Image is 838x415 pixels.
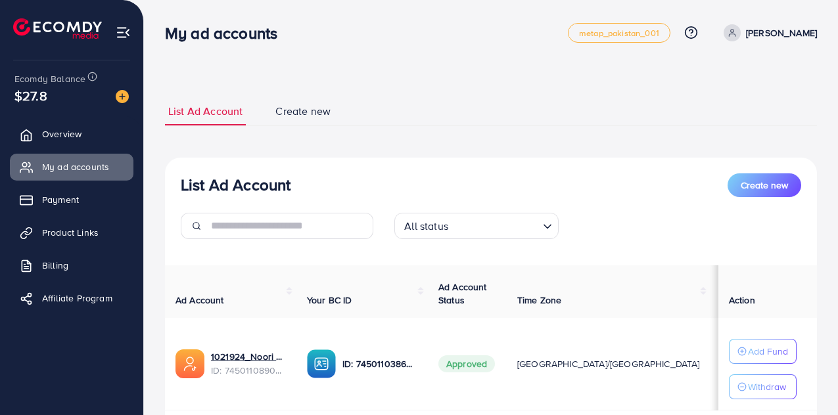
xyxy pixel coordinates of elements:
span: Action [729,294,755,307]
a: Affiliate Program [10,285,133,311]
a: Product Links [10,219,133,246]
span: $27.8 [14,86,47,105]
button: Withdraw [729,374,797,399]
h3: My ad accounts [165,24,288,43]
span: ID: 7450110890579591184 [211,364,286,377]
a: Overview [10,121,133,147]
iframe: Chat [782,356,828,405]
span: All status [402,217,451,236]
img: ic-ba-acc.ded83a64.svg [307,349,336,378]
a: My ad accounts [10,154,133,180]
span: Billing [42,259,68,272]
span: Your BC ID [307,294,352,307]
span: Create new [275,104,331,119]
span: Approved [438,355,495,372]
img: image [116,90,129,103]
span: [GEOGRAPHIC_DATA]/[GEOGRAPHIC_DATA] [517,357,700,370]
span: Create new [741,179,788,192]
span: List Ad Account [168,104,243,119]
p: [PERSON_NAME] [746,25,817,41]
a: [PERSON_NAME] [718,24,817,41]
p: Add Fund [748,343,788,359]
a: Billing [10,252,133,278]
a: Payment [10,186,133,213]
div: Search for option [394,213,559,239]
a: 1021924_Noori Outfits_1734614118215 [211,350,286,363]
span: Overview [42,127,81,141]
button: Create new [728,173,801,197]
span: Payment [42,193,79,206]
span: Time Zone [517,294,561,307]
span: Product Links [42,226,99,239]
span: My ad accounts [42,160,109,173]
span: Affiliate Program [42,292,112,305]
input: Search for option [452,214,538,236]
a: metap_pakistan_001 [568,23,670,43]
p: ID: 7450110386478792721 [342,356,417,372]
span: Ad Account Status [438,280,487,307]
img: logo [13,18,102,39]
p: Withdraw [748,379,786,395]
button: Add Fund [729,339,797,364]
span: metap_pakistan_001 [579,29,659,37]
div: <span class='underline'>1021924_Noori Outfits_1734614118215</span></br>7450110890579591184 [211,350,286,377]
img: ic-ads-acc.e4c84228.svg [175,349,204,378]
span: Ad Account [175,294,224,307]
span: Ecomdy Balance [14,72,85,85]
img: menu [116,25,131,40]
h3: List Ad Account [181,175,291,194]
